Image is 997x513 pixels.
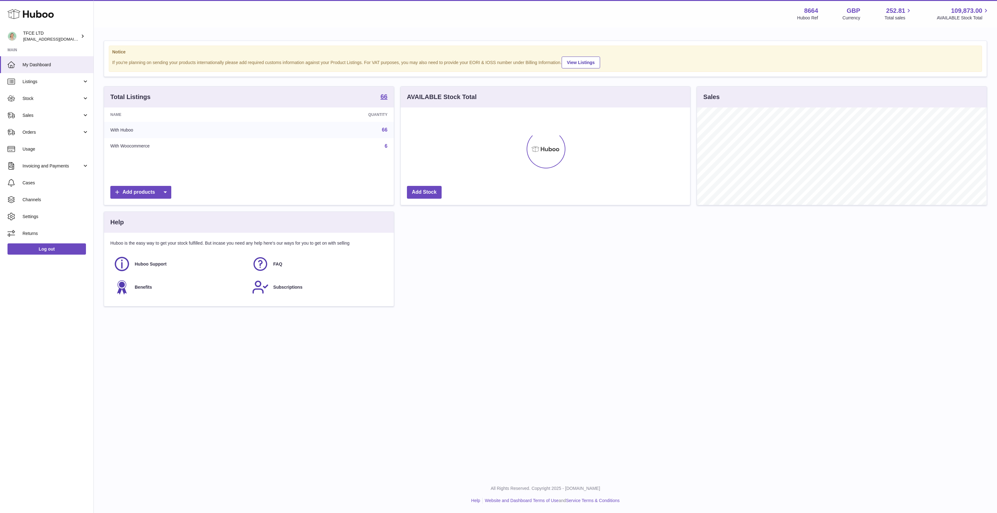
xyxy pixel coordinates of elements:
[23,197,89,203] span: Channels
[135,261,167,267] span: Huboo Support
[23,112,82,118] span: Sales
[112,49,979,55] strong: Notice
[884,15,912,21] span: Total sales
[8,243,86,255] a: Log out
[937,7,989,21] a: 109,873.00 AVAILABLE Stock Total
[104,107,284,122] th: Name
[797,15,818,21] div: Huboo Ref
[847,7,860,15] strong: GBP
[113,279,246,296] a: Benefits
[23,62,89,68] span: My Dashboard
[951,7,982,15] span: 109,873.00
[252,256,384,272] a: FAQ
[104,122,284,138] td: With Huboo
[23,146,89,152] span: Usage
[23,129,82,135] span: Orders
[99,486,992,491] p: All Rights Reserved. Copyright 2025 - [DOMAIN_NAME]
[843,15,860,21] div: Currency
[380,93,387,101] a: 66
[23,79,82,85] span: Listings
[886,7,905,15] span: 252.81
[703,93,719,101] h3: Sales
[562,57,600,68] a: View Listings
[110,218,124,227] h3: Help
[407,186,442,199] a: Add Stock
[110,93,151,101] h3: Total Listings
[23,180,89,186] span: Cases
[284,107,394,122] th: Quantity
[273,284,302,290] span: Subscriptions
[485,498,559,503] a: Website and Dashboard Terms of Use
[407,93,477,101] h3: AVAILABLE Stock Total
[483,498,619,504] li: and
[23,96,82,102] span: Stock
[385,143,388,149] a: 6
[380,93,387,100] strong: 66
[23,231,89,237] span: Returns
[112,56,979,68] div: If you're planning on sending your products internationally please add required customs informati...
[804,7,818,15] strong: 8664
[937,15,989,21] span: AVAILABLE Stock Total
[113,256,246,272] a: Huboo Support
[104,138,284,154] td: With Woocommerce
[23,163,82,169] span: Invoicing and Payments
[8,32,17,41] img: internalAdmin-8664@internal.huboo.com
[23,214,89,220] span: Settings
[23,37,92,42] span: [EMAIL_ADDRESS][DOMAIN_NAME]
[23,30,79,42] div: TFCE LTD
[884,7,912,21] a: 252.81 Total sales
[382,127,388,132] a: 66
[252,279,384,296] a: Subscriptions
[110,186,171,199] a: Add products
[273,261,282,267] span: FAQ
[471,498,480,503] a: Help
[135,284,152,290] span: Benefits
[566,498,620,503] a: Service Terms & Conditions
[110,240,388,246] p: Huboo is the easy way to get your stock fulfilled. But incase you need any help here's our ways f...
